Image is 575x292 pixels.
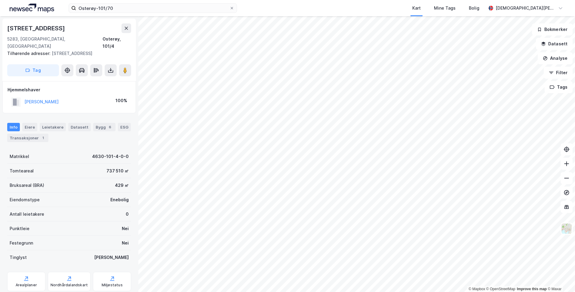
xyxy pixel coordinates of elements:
[545,263,575,292] iframe: Chat Widget
[10,225,29,232] div: Punktleie
[486,287,515,291] a: OpenStreetMap
[10,254,27,261] div: Tinglyst
[92,153,129,160] div: 4630-101-4-0-0
[93,123,115,131] div: Bygg
[115,182,129,189] div: 429 ㎡
[561,223,572,234] img: Z
[68,123,91,131] div: Datasett
[51,283,88,287] div: Nordhårdalandskart
[536,38,573,50] button: Datasett
[7,64,59,76] button: Tag
[107,124,113,130] div: 6
[7,51,52,56] span: Tilhørende adresser:
[7,35,103,50] div: 5283, [GEOGRAPHIC_DATA], [GEOGRAPHIC_DATA]
[10,239,33,247] div: Festegrunn
[115,97,127,104] div: 100%
[532,23,573,35] button: Bokmerker
[76,4,229,13] input: Søk på adresse, matrikkel, gårdeiere, leietakere eller personer
[469,5,479,12] div: Bolig
[126,211,129,218] div: 0
[22,123,37,131] div: Eiere
[545,263,575,292] div: Kontrollprogram for chat
[10,211,44,218] div: Antall leietakere
[544,67,573,79] button: Filter
[122,239,129,247] div: Nei
[7,23,66,33] div: [STREET_ADDRESS]
[40,135,46,141] div: 1
[102,283,123,287] div: Miljøstatus
[10,167,34,175] div: Tomteareal
[7,123,20,131] div: Info
[469,287,485,291] a: Mapbox
[7,134,48,142] div: Transaksjoner
[545,81,573,93] button: Tags
[122,225,129,232] div: Nei
[10,182,44,189] div: Bruksareal (BRA)
[434,5,456,12] div: Mine Tags
[40,123,66,131] div: Leietakere
[118,123,131,131] div: ESG
[16,283,37,287] div: Arealplaner
[10,153,29,160] div: Matrikkel
[538,52,573,64] button: Analyse
[8,86,131,93] div: Hjemmelshaver
[10,4,54,13] img: logo.a4113a55bc3d86da70a041830d287a7e.svg
[517,287,547,291] a: Improve this map
[94,254,129,261] div: [PERSON_NAME]
[106,167,129,175] div: 737 510 ㎡
[496,5,556,12] div: [DEMOGRAPHIC_DATA][PERSON_NAME]
[7,50,126,57] div: [STREET_ADDRESS]
[103,35,131,50] div: Osterøy, 101/4
[10,196,40,203] div: Eiendomstype
[412,5,421,12] div: Kart
[110,196,129,203] div: Enebolig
